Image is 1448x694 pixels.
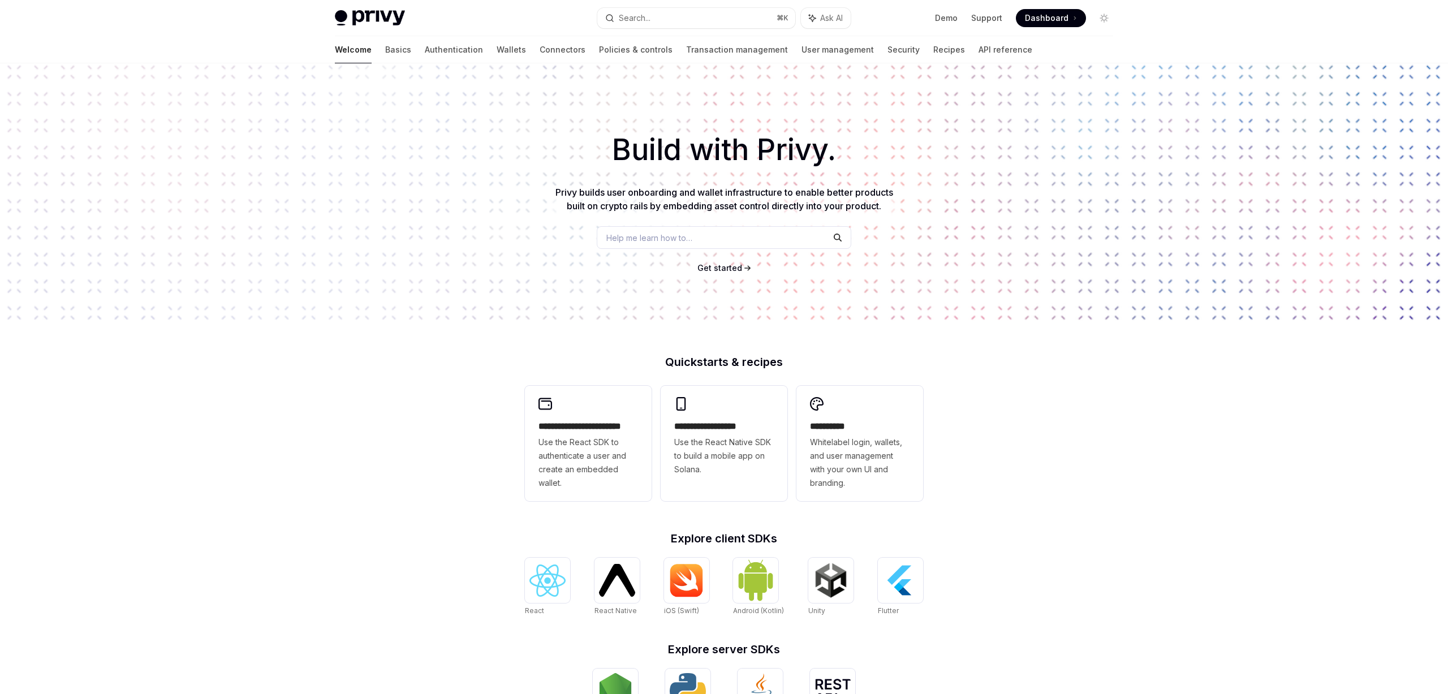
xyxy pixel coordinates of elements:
[664,606,699,615] span: iOS (Swift)
[335,36,372,63] a: Welcome
[540,36,585,63] a: Connectors
[686,36,788,63] a: Transaction management
[599,564,635,596] img: React Native
[669,563,705,597] img: iOS (Swift)
[335,10,405,26] img: light logo
[664,558,709,617] a: iOS (Swift)iOS (Swift)
[935,12,958,24] a: Demo
[18,128,1430,172] h1: Build with Privy.
[555,187,893,212] span: Privy builds user onboarding and wallet infrastructure to enable better products built on crypto ...
[820,12,843,24] span: Ask AI
[594,558,640,617] a: React NativeReact Native
[810,436,910,490] span: Whitelabel login, wallets, and user management with your own UI and branding.
[497,36,526,63] a: Wallets
[738,559,774,601] img: Android (Kotlin)
[594,606,637,615] span: React Native
[813,562,849,598] img: Unity
[619,11,650,25] div: Search...
[1025,12,1068,24] span: Dashboard
[597,8,795,28] button: Search...⌘K
[525,606,544,615] span: React
[538,436,638,490] span: Use the React SDK to authenticate a user and create an embedded wallet.
[425,36,483,63] a: Authentication
[887,36,920,63] a: Security
[599,36,673,63] a: Policies & controls
[525,558,570,617] a: ReactReact
[801,36,874,63] a: User management
[1095,9,1113,27] button: Toggle dark mode
[979,36,1032,63] a: API reference
[529,564,566,597] img: React
[1016,9,1086,27] a: Dashboard
[882,562,919,598] img: Flutter
[697,263,742,273] span: Get started
[606,232,692,244] span: Help me learn how to…
[385,36,411,63] a: Basics
[525,644,923,655] h2: Explore server SDKs
[777,14,788,23] span: ⌘ K
[878,558,923,617] a: FlutterFlutter
[733,606,784,615] span: Android (Kotlin)
[525,356,923,368] h2: Quickstarts & recipes
[525,533,923,544] h2: Explore client SDKs
[801,8,851,28] button: Ask AI
[733,558,784,617] a: Android (Kotlin)Android (Kotlin)
[697,262,742,274] a: Get started
[796,386,923,501] a: **** *****Whitelabel login, wallets, and user management with your own UI and branding.
[971,12,1002,24] a: Support
[674,436,774,476] span: Use the React Native SDK to build a mobile app on Solana.
[808,606,825,615] span: Unity
[661,386,787,501] a: **** **** **** ***Use the React Native SDK to build a mobile app on Solana.
[878,606,899,615] span: Flutter
[933,36,965,63] a: Recipes
[808,558,854,617] a: UnityUnity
